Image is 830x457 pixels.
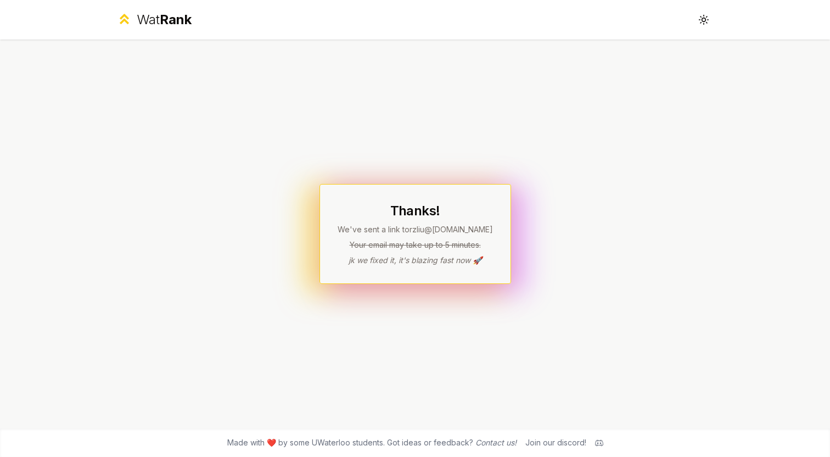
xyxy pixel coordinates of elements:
[338,255,493,266] p: jk we fixed it, it's blazing fast now 🚀
[137,11,192,29] div: Wat
[227,437,517,448] span: Made with ❤️ by some UWaterloo students. Got ideas or feedback?
[338,224,493,235] p: We've sent a link to rzliu @[DOMAIN_NAME]
[338,239,493,250] p: Your email may take up to 5 minutes.
[475,438,517,447] a: Contact us!
[525,437,586,448] div: Join our discord!
[116,11,192,29] a: WatRank
[338,202,493,220] h1: Thanks!
[160,12,192,27] span: Rank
